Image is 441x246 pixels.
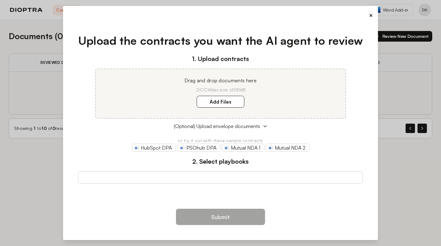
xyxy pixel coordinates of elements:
[197,96,244,108] label: Add Files
[78,54,363,64] h3: 1. Upload contracts
[266,144,310,152] a: Mutual NDA 2
[176,209,265,225] button: Submit
[132,144,176,152] a: HubSpot DPA
[78,32,363,49] h1: Upload the contracts you want the AI agent to review
[177,144,220,152] a: PSOhub DPA
[222,144,264,152] a: Mutual NDA 1
[78,137,363,144] p: or try it out with these sample contracts
[78,157,363,166] h3: 2. Select playbooks
[103,77,338,84] p: Drag and drop documents here
[78,122,363,130] button: (Optional) Upload envelope documents
[369,11,373,20] button: ×
[174,122,260,130] span: (Optional) Upload envelope documents
[103,87,338,93] p: .DOCX Max size of 25MB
